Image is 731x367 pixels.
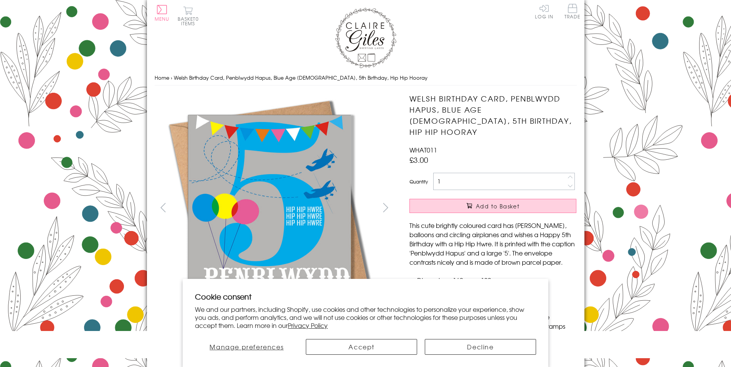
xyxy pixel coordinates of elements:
[181,15,199,27] span: 0 items
[409,145,437,154] span: WHAT011
[178,6,199,26] button: Basket0 items
[425,339,536,355] button: Decline
[155,5,170,21] button: Menu
[564,4,581,19] span: Trade
[155,74,169,81] a: Home
[409,221,576,267] p: This cute brightly coloured card has [PERSON_NAME], balloons and circling airplanes and wishes a ...
[195,305,536,329] p: We and our partners, including Shopify, use cookies and other technologies to personalize your ex...
[155,15,170,22] span: Menu
[210,342,284,351] span: Manage preferences
[409,199,576,213] button: Add to Basket
[409,178,428,185] label: Quantity
[155,70,577,86] nav: breadcrumbs
[335,8,396,68] img: Claire Giles Greetings Cards
[306,339,417,355] button: Accept
[409,93,576,137] h1: Welsh Birthday Card, Penblwydd Hapus, Blue Age [DEMOGRAPHIC_DATA], 5th Birthday, Hip Hip Hooray
[476,202,520,210] span: Add to Basket
[535,4,553,19] a: Log In
[564,4,581,20] a: Trade
[195,291,536,302] h2: Cookie consent
[288,321,328,330] a: Privacy Policy
[174,74,427,81] span: Welsh Birthday Card, Penblwydd Hapus, Blue Age [DEMOGRAPHIC_DATA], 5th Birthday, Hip Hip Hooray
[417,275,576,285] li: Dimensions: 160mm x 120mm
[155,93,385,323] img: Welsh Birthday Card, Penblwydd Hapus, Blue Age 5, 5th Birthday, Hip Hip Hooray
[155,199,172,216] button: prev
[195,339,298,355] button: Manage preferences
[377,199,394,216] button: next
[171,74,172,81] span: ›
[409,154,428,165] span: £3.00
